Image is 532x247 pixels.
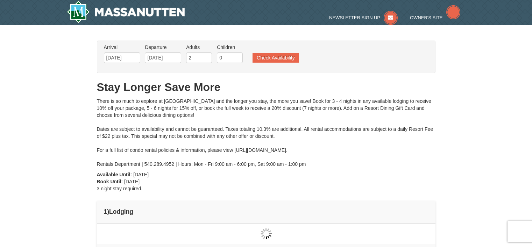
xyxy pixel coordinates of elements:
a: Massanutten Resort [67,1,185,23]
a: Owner's Site [410,15,460,20]
span: [DATE] [124,179,140,184]
label: Departure [145,44,181,51]
h4: 1 Lodging [104,208,428,215]
label: Adults [186,44,212,51]
h1: Stay Longer Save More [97,80,435,94]
strong: Book Until: [97,179,123,184]
img: wait gif [261,228,272,239]
span: Newsletter Sign Up [329,15,380,20]
img: Massanutten Resort Logo [67,1,185,23]
strong: Available Until: [97,172,132,177]
span: Owner's Site [410,15,443,20]
label: Arrival [104,44,140,51]
a: Newsletter Sign Up [329,15,398,20]
span: 3 night stay required. [97,186,143,191]
label: Children [217,44,243,51]
span: [DATE] [133,172,149,177]
button: Check Availability [253,53,299,63]
span: ) [107,208,109,215]
div: There is so much to explore at [GEOGRAPHIC_DATA] and the longer you stay, the more you save! Book... [97,98,435,168]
